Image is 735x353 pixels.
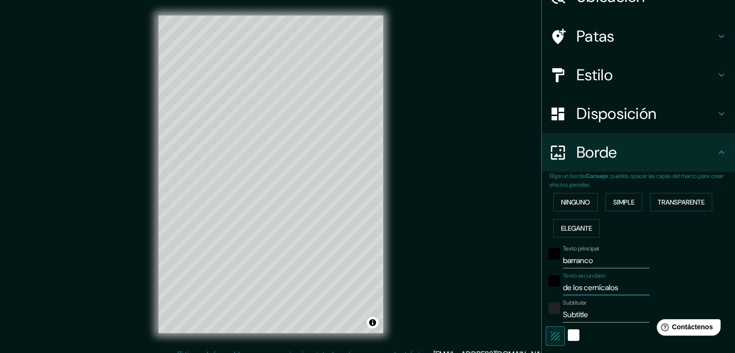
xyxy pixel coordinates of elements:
[548,248,560,260] button: negro
[549,172,723,189] font: : puedes opacar las capas del marco para crear efectos geniales.
[563,299,587,307] font: Subtitular
[586,172,608,180] font: Consejo
[548,275,560,287] button: negro
[542,94,735,133] div: Disposición
[563,272,606,279] font: Texto secundario
[563,245,599,252] font: Texto principal
[649,315,724,342] iframe: Lanzador de widgets de ayuda
[605,193,642,211] button: Simple
[542,56,735,94] div: Estilo
[549,172,586,180] font: Elige un borde.
[650,193,712,211] button: Transparente
[568,329,579,341] button: blanco
[576,65,613,85] font: Estilo
[561,198,590,206] font: Ninguno
[542,133,735,172] div: Borde
[576,103,656,124] font: Disposición
[367,317,378,328] button: Activar o desactivar atribución
[548,302,560,314] button: color-222222
[613,198,634,206] font: Simple
[576,142,617,162] font: Borde
[553,219,600,237] button: Elegante
[576,26,615,46] font: Patas
[561,224,592,233] font: Elegante
[542,17,735,56] div: Patas
[553,193,598,211] button: Ninguno
[658,198,705,206] font: Transparente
